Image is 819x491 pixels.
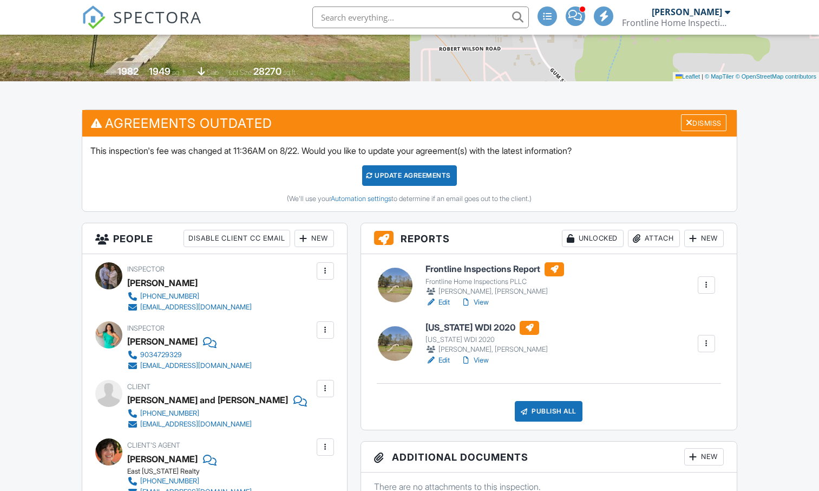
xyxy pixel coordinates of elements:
span: SPECTORA [113,5,202,28]
div: [PERSON_NAME] [127,275,198,291]
a: Edit [425,355,450,366]
a: Edit [425,297,450,308]
div: [PERSON_NAME], [PERSON_NAME] [425,344,548,355]
div: 1949 [149,66,171,77]
div: [PERSON_NAME], [PERSON_NAME] [425,286,564,297]
span: Built [104,68,116,76]
a: Leaflet [676,73,700,80]
a: [PHONE_NUMBER] [127,291,252,302]
div: [PHONE_NUMBER] [140,409,199,418]
div: 1982 [117,66,139,77]
div: Disable Client CC Email [184,230,290,247]
div: This inspection's fee was changed at 11:36AM on 8/22. Would you like to update your agreement(s) ... [82,137,736,211]
a: [US_STATE] WDI 2020 [US_STATE] WDI 2020 [PERSON_NAME], [PERSON_NAME] [425,321,548,356]
img: The Best Home Inspection Software - Spectora [82,5,106,29]
div: Update Agreements [362,165,457,186]
div: [PERSON_NAME] and [PERSON_NAME] [127,392,288,408]
a: [EMAIL_ADDRESS][DOMAIN_NAME] [127,360,252,371]
div: [EMAIL_ADDRESS][DOMAIN_NAME] [140,361,252,370]
input: Search everything... [312,7,529,28]
span: Inspector [127,324,165,332]
div: [EMAIL_ADDRESS][DOMAIN_NAME] [140,420,252,429]
div: 9034729329 [140,351,182,359]
div: Unlocked [562,230,624,247]
span: Lot Size [229,68,252,76]
div: [PERSON_NAME] [127,333,198,350]
div: East [US_STATE] Realty [127,467,260,476]
a: [EMAIL_ADDRESS][DOMAIN_NAME] [127,419,298,430]
div: 28270 [253,66,281,77]
a: [PHONE_NUMBER] [127,476,252,487]
div: Frontline Home Inspections [622,17,730,28]
div: New [294,230,334,247]
span: Inspector [127,265,165,273]
a: [PHONE_NUMBER] [127,408,298,419]
a: [EMAIL_ADDRESS][DOMAIN_NAME] [127,302,252,313]
div: [PERSON_NAME] [652,7,722,17]
a: Automation settings [331,195,391,203]
div: New [684,448,724,466]
h3: Reports [361,223,737,254]
a: View [461,297,489,308]
a: 9034729329 [127,350,252,360]
div: New [684,230,724,247]
div: [EMAIL_ADDRESS][DOMAIN_NAME] [140,303,252,312]
div: (We'll use your to determine if an email goes out to the client.) [90,195,728,203]
div: [US_STATE] WDI 2020 [425,335,548,344]
span: Client's Agent [127,441,180,449]
h3: Additional Documents [361,442,737,473]
a: View [461,355,489,366]
a: © OpenStreetMap contributors [736,73,816,80]
span: Client [127,383,150,391]
a: Frontline Inspections Report Frontline Home Inspections PLLC [PERSON_NAME], [PERSON_NAME] [425,262,564,297]
div: Attach [628,230,680,247]
div: [PHONE_NUMBER] [140,292,199,301]
h3: People [82,223,346,254]
div: Frontline Home Inspections PLLC [425,277,564,286]
div: [PHONE_NUMBER] [140,477,199,486]
div: Dismiss [681,114,726,131]
span: sq.ft. [283,68,297,76]
span: sq. ft. [172,68,187,76]
a: [PERSON_NAME] [127,451,198,467]
div: Publish All [515,401,582,422]
span: slab [207,68,219,76]
a: SPECTORA [82,15,202,37]
h6: Frontline Inspections Report [425,262,564,276]
a: © MapTiler [705,73,734,80]
h3: Agreements Outdated [82,110,736,137]
h6: [US_STATE] WDI 2020 [425,321,548,335]
span: | [702,73,703,80]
